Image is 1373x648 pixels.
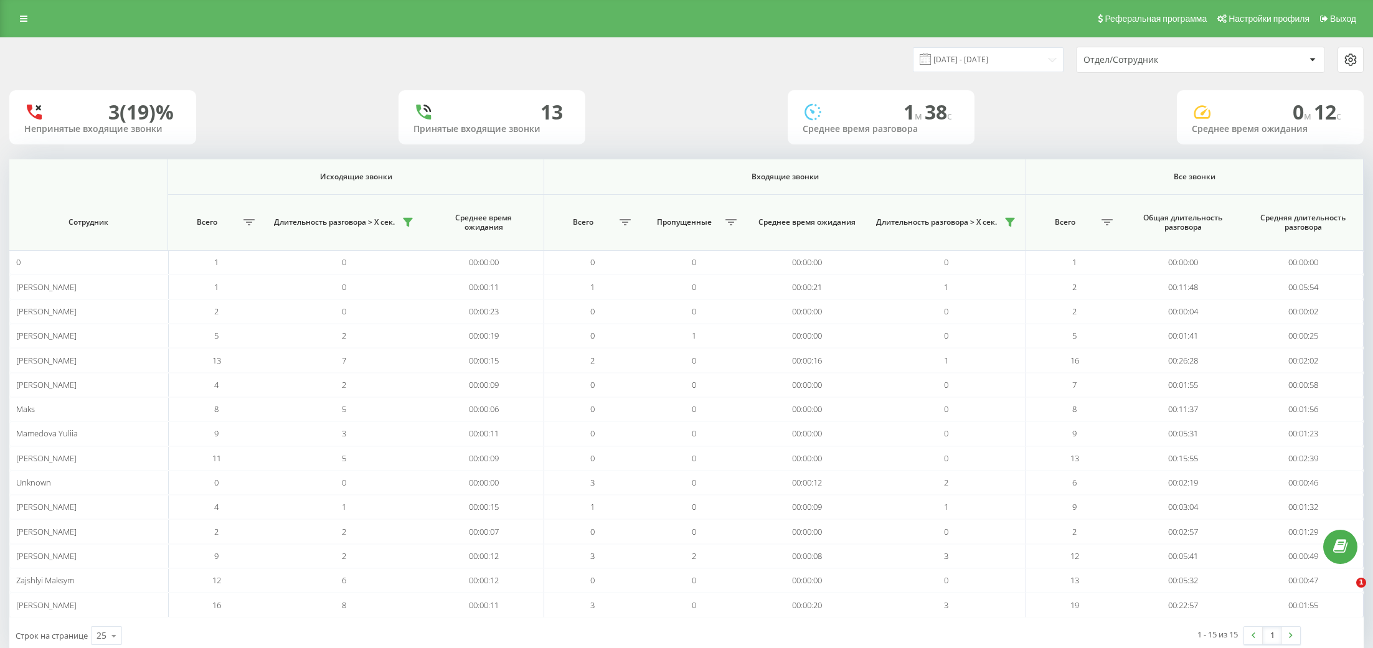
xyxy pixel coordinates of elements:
span: 0 [214,477,219,488]
span: Всего [174,217,240,227]
span: 0 [692,403,696,415]
span: Среднее время ожидания [758,217,856,227]
span: 2 [1072,281,1077,293]
td: 00:00:00 [424,250,545,275]
span: Исходящие звонки [193,172,519,182]
span: 9 [1072,428,1077,439]
div: Принятые входящие звонки [413,124,570,134]
span: 1 [692,330,696,341]
div: Непринятые входящие звонки [24,124,181,134]
td: 00:00:09 [424,373,545,397]
span: 8 [214,403,219,415]
span: 13 [212,355,221,366]
span: 1 [944,501,948,512]
span: 0 [692,281,696,293]
td: 00:00:00 [747,421,867,446]
span: 1 [1356,578,1366,588]
span: 2 [944,477,948,488]
span: 2 [214,306,219,317]
span: 1 [590,501,595,512]
td: 00:00:21 [747,275,867,299]
span: 0 [692,501,696,512]
span: 0 [692,575,696,586]
span: 0 [944,428,948,439]
span: 4 [214,379,219,390]
td: 00:00:46 [1243,471,1364,495]
span: Средняя длительность разговора [1255,213,1351,232]
span: 0 [944,306,948,317]
span: [PERSON_NAME] [16,306,77,317]
td: 00:00:15 [424,348,545,372]
td: 00:01:55 [1123,373,1243,397]
td: 00:00:12 [424,568,545,593]
span: Реферальная программа [1105,14,1207,24]
span: Все звонки [1049,172,1341,182]
span: c [947,109,952,123]
span: 5 [1072,330,1077,341]
span: 2 [342,526,346,537]
span: Среднее время ожидания [435,213,532,232]
span: [PERSON_NAME] [16,550,77,561]
span: 2 [1072,306,1077,317]
td: 00:00:00 [1123,250,1243,275]
span: Настройки профиля [1229,14,1309,24]
td: 00:00:49 [1243,544,1364,568]
span: 6 [1072,477,1077,488]
span: 8 [1072,403,1077,415]
td: 00:15:55 [1123,446,1243,471]
span: 2 [342,330,346,341]
span: [PERSON_NAME] [16,355,77,366]
span: [PERSON_NAME] [16,453,77,464]
td: 00:05:54 [1243,275,1364,299]
span: 19 [1070,599,1079,611]
span: 0 [944,256,948,268]
span: Общая длительность разговора [1135,213,1232,232]
td: 00:26:28 [1123,348,1243,372]
span: 2 [214,526,219,537]
td: 00:00:12 [424,544,545,568]
td: 00:00:00 [747,324,867,348]
td: 00:01:23 [1243,421,1364,446]
span: 0 [1293,98,1314,125]
td: 00:05:32 [1123,568,1243,593]
td: 00:01:32 [1243,495,1364,519]
td: 00:00:23 [424,299,545,324]
td: 00:00:02 [1243,299,1364,324]
td: 00:00:20 [747,593,867,617]
td: 00:00:07 [424,519,545,543]
span: 4 [214,501,219,512]
span: [PERSON_NAME] [16,501,77,512]
span: 0 [590,330,595,341]
span: 12 [1314,98,1341,125]
td: 00:00:00 [747,397,867,421]
span: 3 [590,477,595,488]
span: 2 [692,550,696,561]
td: 00:00:15 [424,495,545,519]
div: 25 [97,629,106,642]
span: 12 [1070,550,1079,561]
span: 5 [214,330,219,341]
span: c [1336,109,1341,123]
span: 2 [590,355,595,366]
td: 00:11:48 [1123,275,1243,299]
span: 16 [212,599,221,611]
span: 3 [590,550,595,561]
td: 00:00:04 [1123,299,1243,324]
span: 0 [590,403,595,415]
td: 00:00:12 [747,471,867,495]
span: Входящие звонки [574,172,996,182]
td: 00:01:55 [1243,593,1364,617]
span: 3 [944,550,948,561]
span: 7 [1072,379,1077,390]
span: 0 [944,575,948,586]
span: 0 [944,403,948,415]
span: Выход [1330,14,1356,24]
span: 38 [925,98,952,125]
td: 00:00:09 [747,495,867,519]
span: 7 [342,355,346,366]
span: 3 [944,599,948,611]
span: Сотрудник [23,217,154,227]
span: 1 [944,281,948,293]
span: 13 [1070,453,1079,464]
span: 1 [944,355,948,366]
